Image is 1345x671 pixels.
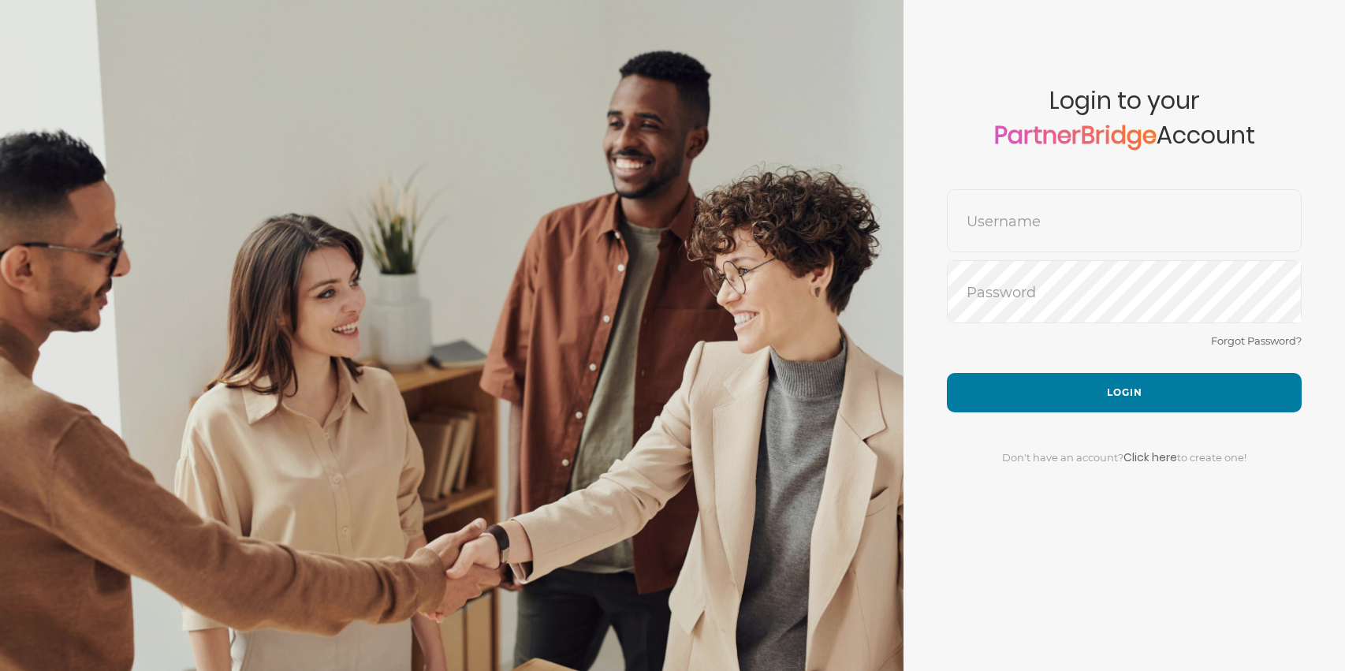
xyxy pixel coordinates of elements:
a: PartnerBridge [994,118,1157,152]
span: Don't have an account? to create one! [1002,451,1246,464]
a: Forgot Password? [1211,334,1302,347]
span: Login to your Account [947,87,1302,189]
a: Click here [1123,449,1177,465]
button: Login [947,373,1302,412]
